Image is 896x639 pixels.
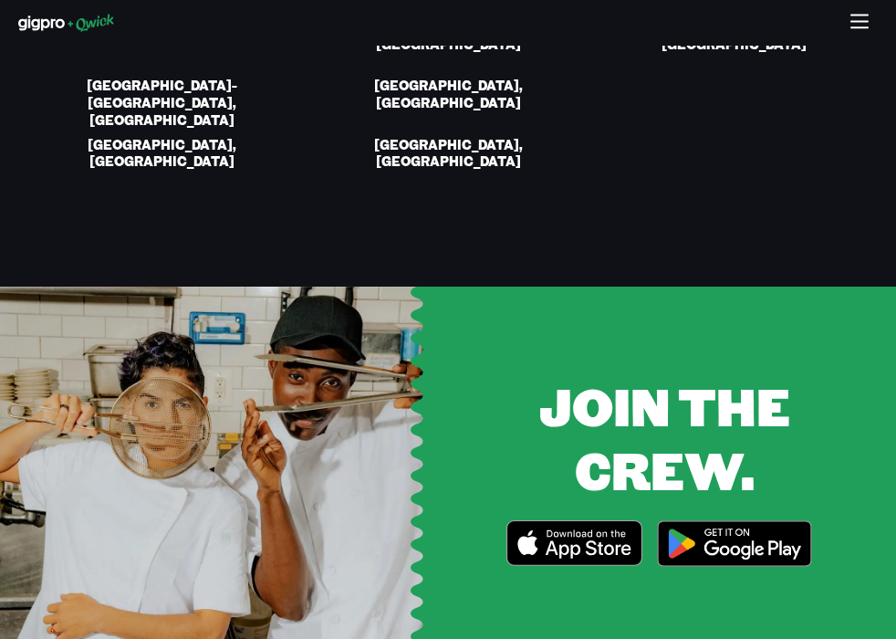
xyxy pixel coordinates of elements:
[306,137,591,173] a: [GEOGRAPHIC_DATA], [GEOGRAPHIC_DATA]
[18,137,306,173] a: [GEOGRAPHIC_DATA], [GEOGRAPHIC_DATA]
[506,520,643,571] a: Download on the App Store
[539,372,790,504] span: JOIN THE CREW.
[306,78,591,114] a: [GEOGRAPHIC_DATA], [GEOGRAPHIC_DATA]
[646,509,823,578] img: Get it on Google Play
[18,78,306,131] a: [GEOGRAPHIC_DATA]-[GEOGRAPHIC_DATA], [GEOGRAPHIC_DATA]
